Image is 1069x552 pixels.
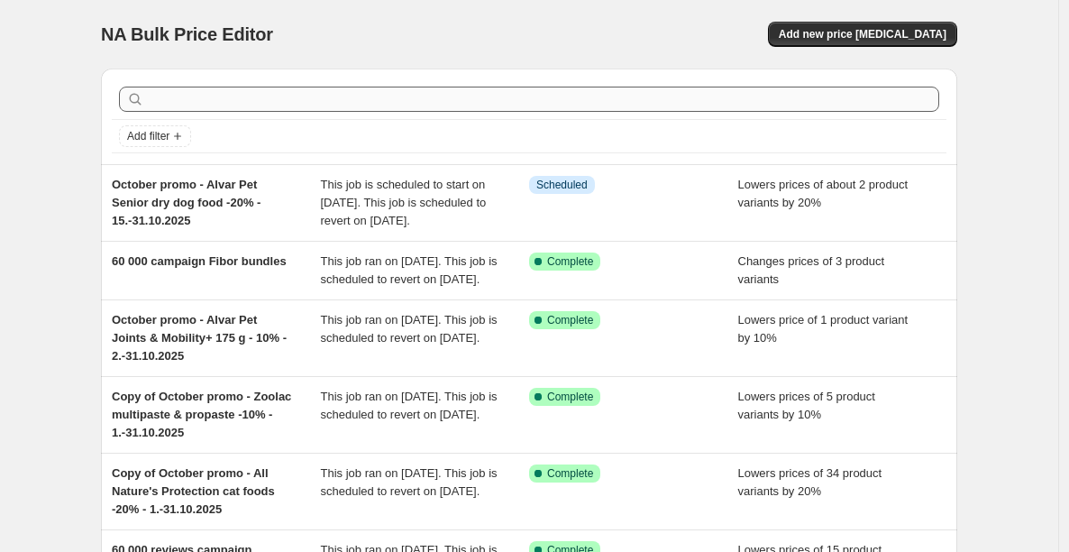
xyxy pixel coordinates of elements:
[127,129,169,143] span: Add filter
[738,178,909,209] span: Lowers prices of about 2 product variants by 20%
[547,466,593,481] span: Complete
[547,254,593,269] span: Complete
[112,254,287,268] span: 60 000 campaign Fibor bundles
[119,125,191,147] button: Add filter
[101,24,273,44] span: NA Bulk Price Editor
[321,313,498,345] span: This job ran on [DATE]. This job is scheduled to revert on [DATE].
[738,390,875,421] span: Lowers prices of 5 product variants by 10%
[321,178,487,227] span: This job is scheduled to start on [DATE]. This job is scheduled to revert on [DATE].
[547,313,593,327] span: Complete
[321,390,498,421] span: This job ran on [DATE]. This job is scheduled to revert on [DATE].
[738,313,909,345] span: Lowers price of 1 product variant by 10%
[738,466,882,498] span: Lowers prices of 34 product variants by 20%
[536,178,588,192] span: Scheduled
[112,390,291,439] span: Copy of October promo - Zoolac multipaste & propaste -10% - 1.-31.10.2025
[112,466,275,516] span: Copy of October promo - All Nature's Protection cat foods -20% - 1.-31.10.2025
[112,313,287,363] span: October promo - Alvar Pet Joints & Mobility+ 175 g - 10% - 2.-31.10.2025
[738,254,885,286] span: Changes prices of 3 product variants
[112,178,260,227] span: October promo - Alvar Pet Senior dry dog food -20% - 15.-31.10.2025
[768,22,957,47] button: Add new price [MEDICAL_DATA]
[547,390,593,404] span: Complete
[779,27,946,41] span: Add new price [MEDICAL_DATA]
[321,466,498,498] span: This job ran on [DATE]. This job is scheduled to revert on [DATE].
[321,254,498,286] span: This job ran on [DATE]. This job is scheduled to revert on [DATE].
